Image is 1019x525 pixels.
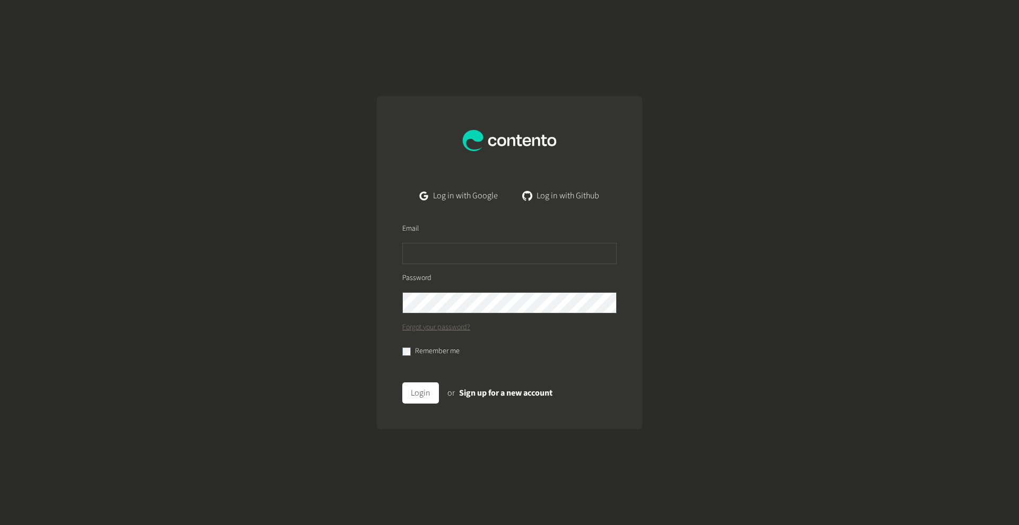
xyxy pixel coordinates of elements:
[402,322,470,333] a: Forgot your password?
[459,387,552,399] a: Sign up for a new account
[447,387,455,399] span: or
[402,273,431,284] label: Password
[402,223,419,234] label: Email
[415,346,460,357] label: Remember me
[515,185,608,206] a: Log in with Github
[411,185,506,206] a: Log in with Google
[402,382,439,404] button: Login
